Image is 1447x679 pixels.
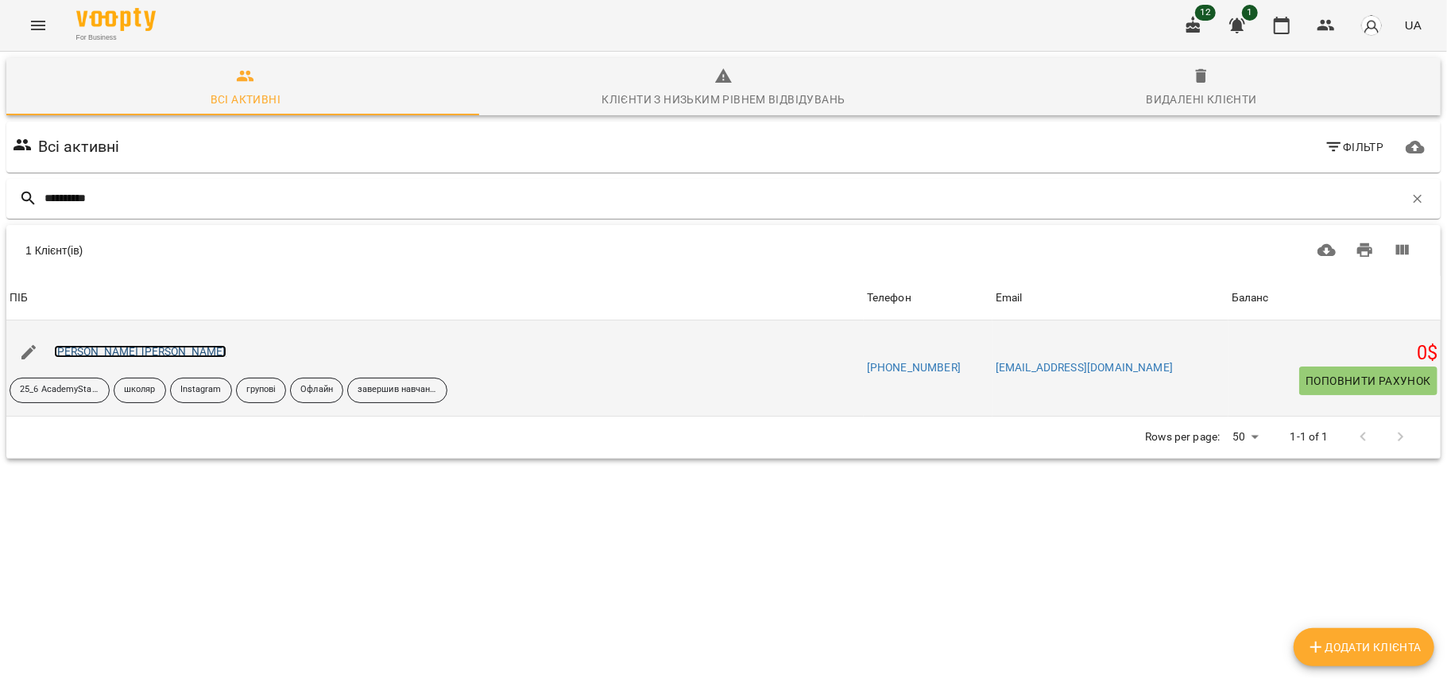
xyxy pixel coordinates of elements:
[1226,425,1264,448] div: 50
[1195,5,1216,21] span: 12
[114,378,166,403] div: школяр
[10,289,28,308] div: ПІБ
[996,289,1023,308] div: Email
[54,345,226,358] a: [PERSON_NAME] [PERSON_NAME]
[1360,14,1383,37] img: avatar_s.png
[1306,371,1431,390] span: Поповнити рахунок
[996,289,1023,308] div: Sort
[10,289,861,308] span: ПІБ
[1346,231,1384,270] button: Друк
[1232,289,1269,308] div: Баланс
[1232,341,1437,366] h5: 0 $
[180,383,222,397] p: Instagram
[1299,367,1437,395] button: Поповнити рахунок
[1232,289,1269,308] div: Sort
[1308,231,1346,270] button: Завантажити CSV
[19,6,57,45] button: Menu
[1232,289,1437,308] span: Баланс
[358,383,437,397] p: завершив навчання
[1405,17,1422,33] span: UA
[867,289,911,308] div: Телефон
[867,289,911,308] div: Sort
[1325,138,1384,157] span: Фільтр
[867,289,989,308] span: Телефон
[996,361,1173,374] a: [EMAIL_ADDRESS][DOMAIN_NAME]
[124,383,156,397] p: школяр
[347,378,447,403] div: завершив навчання
[170,378,232,403] div: Instagram
[76,33,156,43] span: For Business
[1318,133,1391,161] button: Фільтр
[1399,10,1428,40] button: UA
[1290,429,1329,445] p: 1-1 of 1
[1383,231,1422,270] button: Вигляд колонок
[996,289,1225,308] span: Email
[236,378,287,403] div: групові
[602,90,845,109] div: Клієнти з низьким рівнем відвідувань
[300,383,333,397] p: Офлайн
[1145,429,1220,445] p: Rows per page:
[38,134,120,159] h6: Всі активні
[20,383,99,397] p: 25_6 AcademyStars1 Play things prepositions
[1242,5,1258,21] span: 1
[211,90,281,109] div: Всі активні
[10,289,28,308] div: Sort
[246,383,277,397] p: групові
[25,242,695,258] div: 1 Клієнт(ів)
[10,378,110,403] div: 25_6 AcademyStars1 Play things prepositions
[76,8,156,31] img: Voopty Logo
[867,361,961,374] a: [PHONE_NUMBER]
[290,378,343,403] div: Офлайн
[1147,90,1257,109] div: Видалені клієнти
[6,225,1441,276] div: Table Toolbar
